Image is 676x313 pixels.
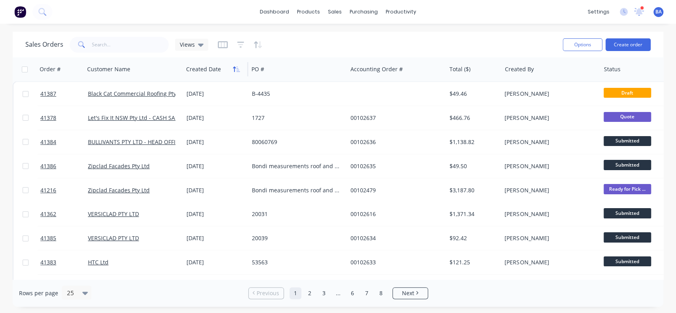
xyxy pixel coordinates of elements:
[350,210,438,218] div: 00102616
[505,258,592,266] div: [PERSON_NAME]
[350,258,438,266] div: 00102633
[604,208,651,218] span: Submitted
[252,138,340,146] div: 80060769
[449,114,496,122] div: $466.76
[604,232,651,242] span: Submitted
[40,258,56,266] span: 41383
[350,65,403,73] div: Accounting Order #
[40,226,88,250] a: 41385
[318,287,330,299] a: Page 3
[350,138,438,146] div: 00102636
[350,234,438,242] div: 00102634
[604,160,651,170] span: Submitted
[505,90,592,98] div: [PERSON_NAME]
[346,6,382,18] div: purchasing
[40,202,88,226] a: 41362
[289,287,301,299] a: Page 1 is your current page
[347,287,358,299] a: Page 6
[40,138,56,146] span: 41384
[187,186,246,194] div: [DATE]
[449,138,496,146] div: $1,138.82
[604,65,621,73] div: Status
[40,250,88,274] a: 41383
[40,234,56,242] span: 41385
[252,162,340,170] div: Bondi measurements roof and L8
[14,6,26,18] img: Factory
[375,287,387,299] a: Page 8
[252,186,340,194] div: Bondi measurements roof and L8
[245,287,431,299] ul: Pagination
[604,256,651,266] span: Submitted
[604,88,651,98] span: Draft
[252,234,340,242] div: 20039
[449,162,496,170] div: $49.50
[249,289,284,297] a: Previous page
[382,6,420,18] div: productivity
[187,258,246,266] div: [DATE]
[350,162,438,170] div: 00102635
[187,210,246,218] div: [DATE]
[187,234,246,242] div: [DATE]
[505,210,592,218] div: [PERSON_NAME]
[40,275,88,298] a: 41382
[88,90,186,97] a: Black Cat Commercial Roofing Pty Ltd
[304,287,316,299] a: Page 2
[252,90,340,98] div: B-4435
[604,112,651,122] span: Quote
[88,114,181,121] a: Let's Fix It NSW Pty Ltd - CASH SALE
[187,114,246,122] div: [DATE]
[361,287,373,299] a: Page 7
[40,186,56,194] span: 41216
[40,90,56,98] span: 41387
[505,186,592,194] div: [PERSON_NAME]
[88,210,139,218] a: VERSICLAD PTY LTD
[252,258,340,266] div: 53563
[604,184,651,194] span: Ready for Pick ...
[40,162,56,170] span: 41386
[655,8,662,15] span: BA
[88,258,109,266] a: HTC Ltd
[40,210,56,218] span: 41362
[606,38,651,51] button: Create order
[402,289,414,297] span: Next
[87,65,130,73] div: Customer Name
[187,162,246,170] div: [DATE]
[449,90,496,98] div: $49.46
[40,154,88,178] a: 41386
[252,210,340,218] div: 20031
[393,289,428,297] a: Next page
[40,106,88,130] a: 41378
[251,65,264,73] div: PO #
[180,40,195,49] span: Views
[505,234,592,242] div: [PERSON_NAME]
[88,186,150,194] a: Zipclad Facades Pty Ltd
[332,287,344,299] a: Jump forward
[40,178,88,202] a: 41216
[449,65,470,73] div: Total ($)
[449,210,496,218] div: $1,371.34
[40,65,61,73] div: Order #
[19,289,58,297] span: Rows per page
[25,41,63,48] h1: Sales Orders
[92,37,169,53] input: Search...
[88,234,139,242] a: VERSICLAD PTY LTD
[449,186,496,194] div: $3,187.80
[584,6,613,18] div: settings
[88,138,182,146] a: BULLIVANTS PTY LTD - HEAD OFFICE
[505,162,592,170] div: [PERSON_NAME]
[256,6,293,18] a: dashboard
[505,114,592,122] div: [PERSON_NAME]
[88,162,150,170] a: Zipclad Facades Pty Ltd
[350,114,438,122] div: 00102637
[257,289,279,297] span: Previous
[187,138,246,146] div: [DATE]
[449,258,496,266] div: $121.25
[324,6,346,18] div: sales
[187,90,246,98] div: [DATE]
[563,38,602,51] button: Options
[449,234,496,242] div: $92.42
[40,82,88,106] a: 41387
[505,138,592,146] div: [PERSON_NAME]
[604,136,651,146] span: Submitted
[40,114,56,122] span: 41378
